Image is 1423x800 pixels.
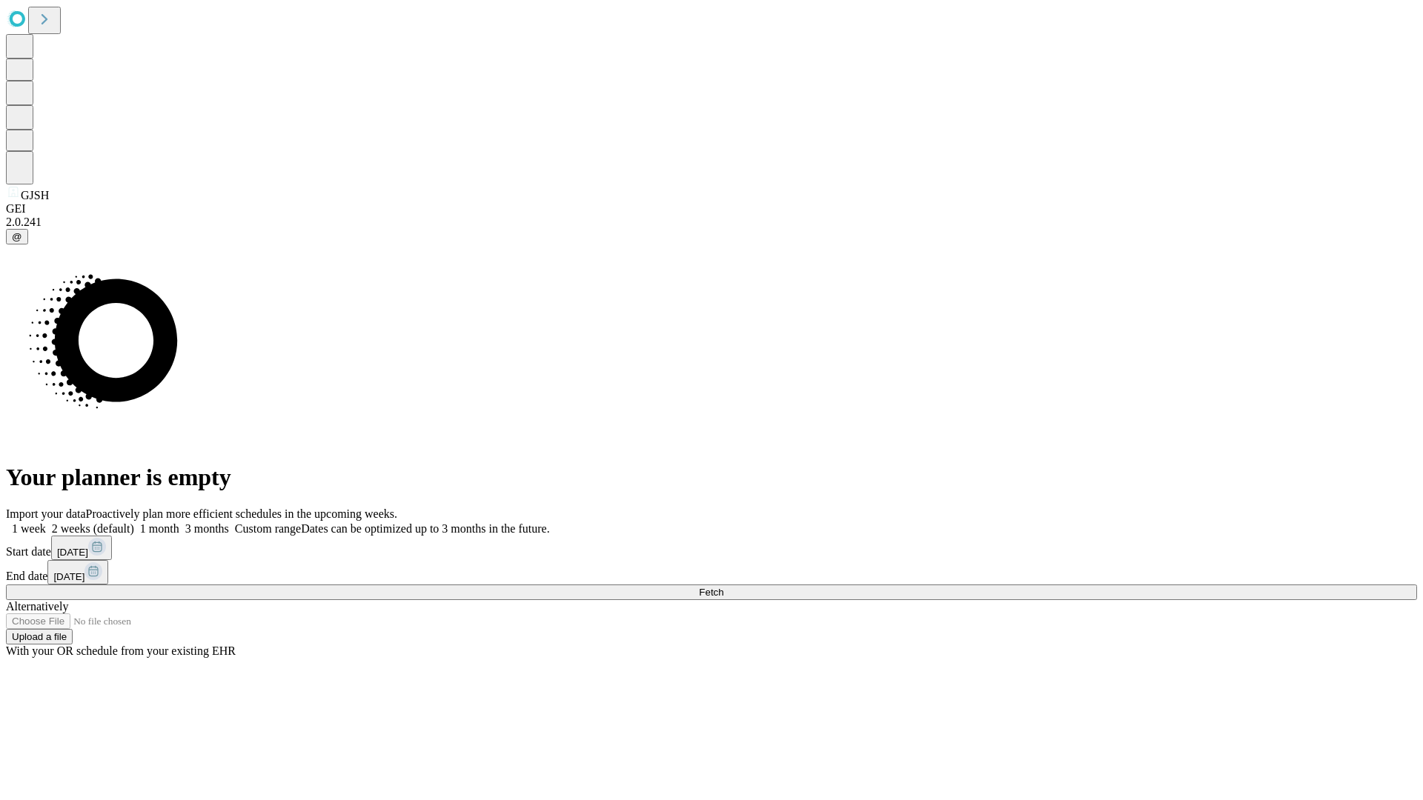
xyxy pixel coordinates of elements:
span: With your OR schedule from your existing EHR [6,644,236,657]
button: [DATE] [51,536,112,560]
span: Fetch [699,587,723,598]
span: 2 weeks (default) [52,522,134,535]
div: GEI [6,202,1417,216]
span: Import your data [6,507,86,520]
div: End date [6,560,1417,584]
button: [DATE] [47,560,108,584]
div: 2.0.241 [6,216,1417,229]
span: Custom range [235,522,301,535]
span: Proactively plan more efficient schedules in the upcoming weeks. [86,507,397,520]
button: Upload a file [6,629,73,644]
div: Start date [6,536,1417,560]
span: GJSH [21,189,49,201]
span: 1 month [140,522,179,535]
span: @ [12,231,22,242]
span: 3 months [185,522,229,535]
button: Fetch [6,584,1417,600]
span: 1 week [12,522,46,535]
button: @ [6,229,28,244]
h1: Your planner is empty [6,464,1417,491]
span: Alternatively [6,600,68,613]
span: Dates can be optimized up to 3 months in the future. [301,522,549,535]
span: [DATE] [53,571,84,582]
span: [DATE] [57,547,88,558]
